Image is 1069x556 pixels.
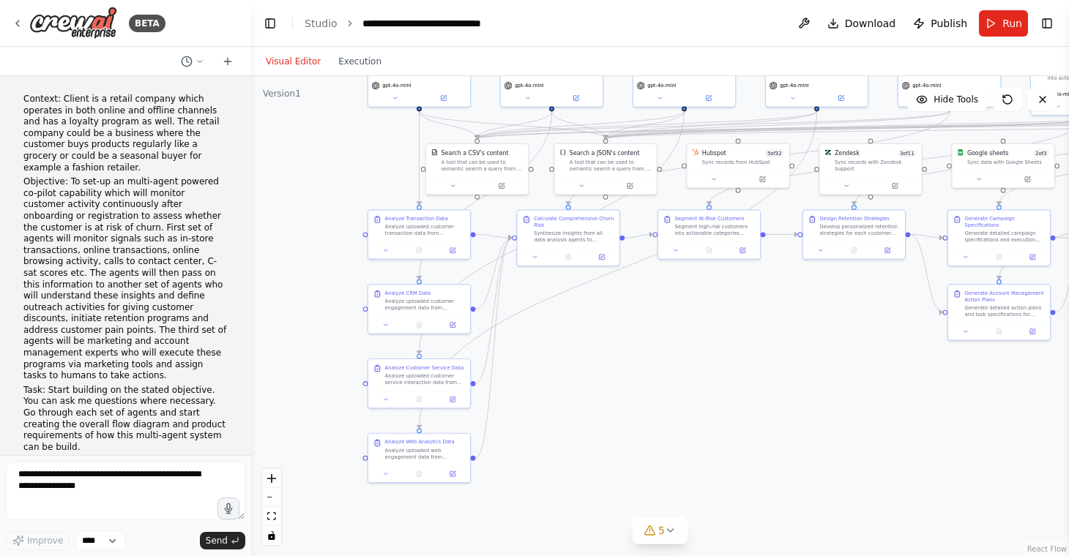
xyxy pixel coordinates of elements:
[692,149,699,156] img: HubSpot
[263,88,301,99] div: Version 1
[912,83,941,89] span: gpt-4o-mini
[606,181,653,191] button: Open in side panel
[934,94,978,105] span: Hide Tools
[570,159,652,172] div: A tool that can be used to semantic search a query from a JSON's content.
[947,209,1051,266] div: Generate Campaign SpecificationsGenerate detailed campaign specifications and execution plans for...
[964,290,1045,303] div: Generate Account Management Action Plans
[835,159,917,172] div: Sync records with Zendesk Support
[216,53,239,70] button: Start a new chat
[1018,326,1047,337] button: Open in side panel
[473,111,953,138] g: Edge from 61a297b4-69d3-4004-9321-3c6416e0fd1e to fc00767f-dc48-4931-9723-bb77cb423bef
[625,230,652,242] g: Edge from 24fb6fa2-f5a1-444d-9839-151afe68a525 to fb0b43da-f6a2-4942-9096-87bca531ccec
[553,93,600,103] button: Open in side panel
[402,469,437,479] button: No output available
[23,385,228,454] p: Task: Start building on the stated objective. You can ask me questions where necessary. Go throug...
[685,93,732,103] button: Open in side panel
[982,326,1017,337] button: No output available
[329,53,390,70] button: Execution
[305,16,481,31] nav: breadcrumb
[500,44,603,108] div: gpt-4o-mini
[473,111,556,138] g: Edge from 2b94dd0a-b59f-4260-b057-553893afd568 to fc00767f-dc48-4931-9723-bb77cb423bef
[516,209,619,266] div: Calculate Comprehensive Churn RiskSynthesize insights from all data analysis agents to calculate ...
[647,83,676,89] span: gpt-4o-mini
[802,209,906,259] div: Design Retention StrategiesDevelop personalized retention strategies for each customer segment, i...
[402,320,437,330] button: No output available
[368,284,471,334] div: Analyze CRM DataAnalyze uploaded customer engagement data from {crm_system} including email engag...
[658,523,665,538] span: 5
[534,230,614,244] div: Synthesize insights from all data analysis agents to calculate comprehensive churn risk scores fo...
[729,245,757,255] button: Open in side panel
[632,517,688,544] button: 5
[257,53,329,70] button: Visual Editor
[658,209,761,259] div: Segment At-Risk CustomersSegment high-risk customers into actionable categories based on their ri...
[385,290,431,296] div: Analyze CRM Data
[570,149,640,157] div: Search a JSON's content
[217,497,239,519] button: Click to speak your automation idea
[947,284,1051,340] div: Generate Account Management Action PlansGenerate detailed action plans and task specifications fo...
[554,143,657,195] div: JSONSearchToolSearch a JSON's contentA tool that can be used to semantic search a query from a JS...
[1002,16,1022,31] span: Run
[818,93,865,103] button: Open in side panel
[957,149,964,156] img: Google Sheets
[692,245,727,255] button: No output available
[907,10,973,37] button: Publish
[601,111,688,138] g: Edge from b752963d-5e44-4d36-8aa6-da3445a32c22 to 02cc6c58-c9df-46aa-9c5c-6b56de807389
[6,531,70,550] button: Improve
[439,394,467,405] button: Open in side panel
[1018,252,1047,263] button: Open in side panel
[262,469,281,545] div: React Flow controls
[206,535,228,546] span: Send
[820,215,890,222] div: Design Retention Strategies
[967,149,1009,157] div: Google sheets
[475,230,512,242] g: Edge from a3e94f9e-a856-4f68-a99c-fe3de9758077 to 24fb6fa2-f5a1-444d-9839-151afe68a525
[675,224,756,237] div: Segment high-risk customers into actionable categories based on their risk profiles, customer val...
[874,245,902,255] button: Open in side panel
[262,469,281,488] button: zoom in
[385,224,466,237] div: Analyze uploaded customer transaction data from {ecommerce_platform} to identify customers showin...
[780,83,808,89] span: gpt-4o-mini
[385,447,466,460] div: Analyze uploaded web engagement data from {analytics_platform} to identify customers with declini...
[475,233,512,313] g: Edge from 00f6309c-27d5-4aa3-9ffb-94424ce449b5 to 24fb6fa2-f5a1-444d-9839-151afe68a525
[739,174,786,184] button: Open in side panel
[964,304,1045,318] div: Generate detailed action plans and task specifications for human account managers and customer su...
[910,230,942,317] g: Edge from 9823d2c4-f54f-4b95-ab9c-dd445cff70b8 to 921f0377-2e57-4f5c-8123-84f34728092a
[439,320,467,330] button: Open in side panel
[385,364,463,371] div: Analyze Customer Service Data
[559,149,566,156] img: JSONSearchTool
[835,149,860,157] div: Zendesk
[29,7,117,40] img: Logo
[633,44,736,108] div: gpt-4o-mini
[686,143,789,189] div: HubSpotHubspot5of32Sync records from HubSpot
[845,16,896,31] span: Download
[382,83,411,89] span: gpt-4o-mini
[907,88,987,111] button: Hide Tools
[824,149,831,156] img: Zendesk
[431,149,438,156] img: CSVSearchTool
[837,245,872,255] button: No output available
[967,159,1049,165] div: Sync data with Google Sheets
[262,526,281,545] button: toggle interactivity
[368,209,471,259] div: Analyze Transaction DataAnalyze uploaded customer transaction data from {ecommerce_platform} to i...
[551,252,586,263] button: No output available
[415,111,821,428] g: Edge from c117665b-c8d9-45b3-b582-e62ef1159bfd to 3385aee9-1797-4cd6-ad19-2c337640fbb4
[898,44,1001,108] div: gpt-4o-mini
[368,44,471,108] div: gpt-4o-mini
[385,215,448,222] div: Analyze Transaction Data
[1037,13,1057,34] button: Show right sidebar
[415,111,482,138] g: Edge from 576f6e47-c3df-4f6b-8210-6035173ce883 to fc00767f-dc48-4931-9723-bb77cb423bef
[385,439,455,446] div: Analyze Web Analytics Data
[129,15,165,32] div: BETA
[442,149,509,157] div: Search a CSV's content
[979,10,1028,37] button: Run
[515,83,543,89] span: gpt-4o-mini
[765,44,868,108] div: gpt-4o-mini
[368,433,471,483] div: Analyze Web Analytics DataAnalyze uploaded web engagement data from {analytics_platform} to ident...
[765,149,784,157] span: Number of enabled actions
[819,143,922,195] div: ZendeskZendesk3of11Sync records with Zendesk Support
[175,53,210,70] button: Switch to previous chat
[951,143,1054,189] div: Google SheetsGoogle sheets2of3Sync data with Google Sheets
[23,94,228,173] p: Context: Client is a retail company which operates in both online and offline channels and has a ...
[964,230,1045,244] div: Generate detailed campaign specifications and execution plans for {marketing_platforms} including...
[982,252,1017,263] button: No output available
[534,215,614,228] div: Calculate Comprehensive Churn Risk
